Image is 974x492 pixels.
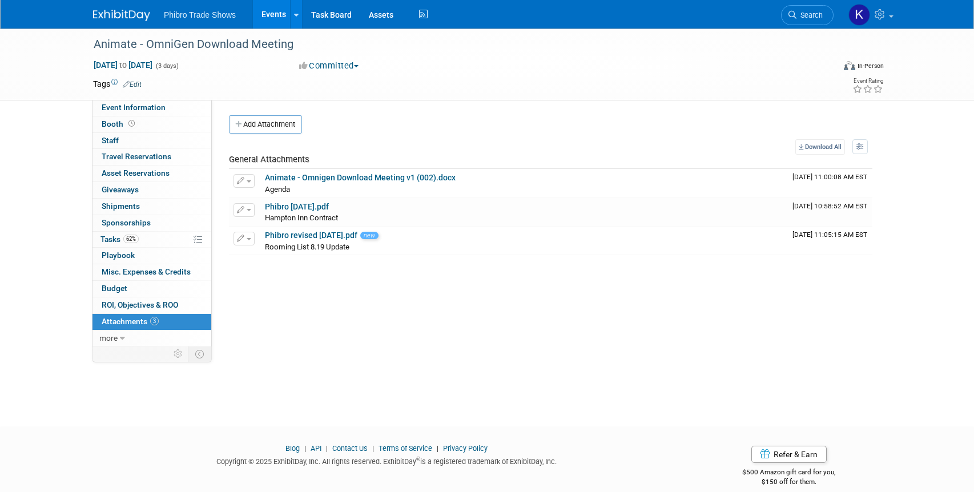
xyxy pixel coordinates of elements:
[92,100,211,116] a: Event Information
[102,300,178,309] span: ROI, Objectives & ROO
[766,59,884,76] div: Event Format
[332,444,368,453] a: Contact Us
[311,444,321,453] a: API
[100,235,139,244] span: Tasks
[92,281,211,297] a: Budget
[92,215,211,231] a: Sponsorships
[788,227,872,255] td: Upload Timestamp
[168,346,188,361] td: Personalize Event Tab Strip
[265,213,338,222] span: Hampton Inn Contract
[102,168,170,178] span: Asset Reservations
[751,446,827,463] a: Refer & Earn
[102,103,166,112] span: Event Information
[102,267,191,276] span: Misc. Expenses & Credits
[301,444,309,453] span: |
[265,185,290,193] span: Agenda
[102,201,140,211] span: Shipments
[102,119,137,128] span: Booth
[126,119,137,128] span: Booth not reserved yet
[323,444,331,453] span: |
[92,297,211,313] a: ROI, Objectives & ROO
[164,10,236,19] span: Phibro Trade Shows
[90,34,816,55] div: Animate - OmniGen Download Meeting
[92,314,211,330] a: Attachments3
[369,444,377,453] span: |
[102,218,151,227] span: Sponsorships
[295,60,363,72] button: Committed
[102,317,159,326] span: Attachments
[697,477,882,487] div: $150 off for them.
[285,444,300,453] a: Blog
[155,62,179,70] span: (3 days)
[102,284,127,293] span: Budget
[443,444,488,453] a: Privacy Policy
[848,4,870,26] img: Karol Ehmen
[92,116,211,132] a: Booth
[265,202,329,211] a: Phibro [DATE].pdf
[788,169,872,197] td: Upload Timestamp
[93,78,142,90] td: Tags
[92,166,211,182] a: Asset Reservations
[118,61,128,70] span: to
[434,444,441,453] span: |
[150,317,159,325] span: 3
[92,182,211,198] a: Giveaways
[102,185,139,194] span: Giveaways
[796,11,823,19] span: Search
[102,152,171,161] span: Travel Reservations
[229,154,309,164] span: General Attachments
[360,232,379,239] span: new
[92,248,211,264] a: Playbook
[93,10,150,21] img: ExhibitDay
[857,62,884,70] div: In-Person
[93,60,153,70] span: [DATE] [DATE]
[92,232,211,248] a: Tasks62%
[844,61,855,70] img: Format-Inperson.png
[92,199,211,215] a: Shipments
[99,333,118,342] span: more
[92,330,211,346] a: more
[852,78,883,84] div: Event Rating
[92,149,211,165] a: Travel Reservations
[697,460,882,486] div: $500 Amazon gift card for you,
[792,231,867,239] span: Upload Timestamp
[102,136,119,145] span: Staff
[795,139,845,155] a: Download All
[123,235,139,243] span: 62%
[788,198,872,227] td: Upload Timestamp
[265,231,357,240] a: Phibro revised [DATE].pdf
[792,202,867,210] span: Upload Timestamp
[92,133,211,149] a: Staff
[92,264,211,280] a: Misc. Expenses & Credits
[792,173,867,181] span: Upload Timestamp
[265,173,456,182] a: Animate - Omnigen Download Meeting v1 (002).docx
[229,115,302,134] button: Add Attachment
[93,454,680,467] div: Copyright © 2025 ExhibitDay, Inc. All rights reserved. ExhibitDay is a registered trademark of Ex...
[102,251,135,260] span: Playbook
[265,243,349,251] span: Rooming List 8.19 Update
[416,456,420,462] sup: ®
[379,444,432,453] a: Terms of Service
[188,346,212,361] td: Toggle Event Tabs
[781,5,834,25] a: Search
[123,80,142,88] a: Edit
